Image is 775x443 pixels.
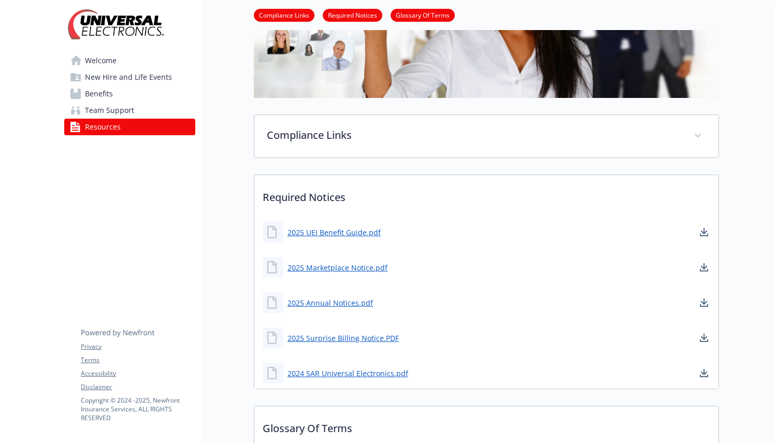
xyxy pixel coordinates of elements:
a: Team Support [64,102,195,119]
span: Welcome [85,52,117,69]
span: New Hire and Life Events [85,69,172,85]
a: Terms [81,355,195,365]
a: Required Notices [323,10,382,20]
a: Welcome [64,52,195,69]
a: download document [698,226,710,238]
a: New Hire and Life Events [64,69,195,85]
a: Resources [64,119,195,135]
p: Required Notices [254,175,719,213]
a: 2025 Surprise Billing Notice.PDF [288,333,399,344]
a: 2025 UEI Benefit Guide.pdf [288,227,381,238]
a: Compliance Links [254,10,314,20]
a: 2025 Annual Notices.pdf [288,297,373,308]
a: Benefits [64,85,195,102]
a: 2025 Marketplace Notice.pdf [288,262,387,273]
a: download document [698,296,710,309]
span: Benefits [85,85,113,102]
a: 2024 SAR Universal Electronics.pdf [288,368,408,379]
a: download document [698,367,710,379]
a: Disclaimer [81,382,195,392]
a: Glossary Of Terms [391,10,455,20]
a: download document [698,261,710,274]
div: Compliance Links [254,115,719,158]
span: Resources [85,119,121,135]
a: Accessibility [81,369,195,378]
p: Copyright © 2024 - 2025 , Newfront Insurance Services, ALL RIGHTS RESERVED [81,396,195,422]
a: Privacy [81,342,195,351]
a: download document [698,332,710,344]
p: Compliance Links [267,127,681,143]
span: Team Support [85,102,134,119]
